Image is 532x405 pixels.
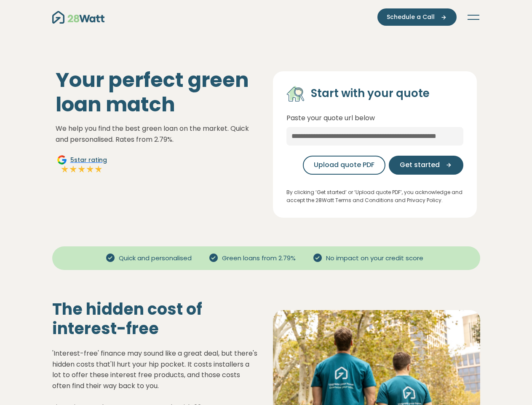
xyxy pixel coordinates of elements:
span: 5 star rating [70,156,107,165]
h2: The hidden cost of interest-free [52,300,259,338]
img: 28Watt [52,11,104,24]
h1: Your perfect green loan match [56,68,259,116]
img: Full star [94,165,103,173]
button: Upload quote PDF [303,156,385,175]
span: No impact on your credit score [323,254,427,263]
span: Quick and personalised [115,254,195,263]
img: Full star [78,165,86,173]
p: By clicking ‘Get started’ or ‘Upload quote PDF’, you acknowledge and accept the 28Watt Terms and ... [286,188,463,204]
img: Google [57,155,67,165]
span: Schedule a Call [387,13,435,22]
button: Schedule a Call [377,8,457,26]
h4: Start with your quote [311,86,430,101]
a: Google5star ratingFull starFull starFull starFull starFull star [56,155,108,175]
p: Paste your quote url below [286,113,463,124]
img: Full star [69,165,78,173]
img: Full star [86,165,94,173]
button: Get started [389,156,463,175]
button: Toggle navigation [467,13,480,22]
p: We help you find the best green loan on the market. Quick and personalised. Rates from 2.79%. [56,123,259,145]
nav: Main navigation [52,8,480,26]
img: Full star [61,165,69,173]
span: Get started [400,160,440,170]
span: Upload quote PDF [314,160,374,170]
span: Green loans from 2.79% [219,254,299,263]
